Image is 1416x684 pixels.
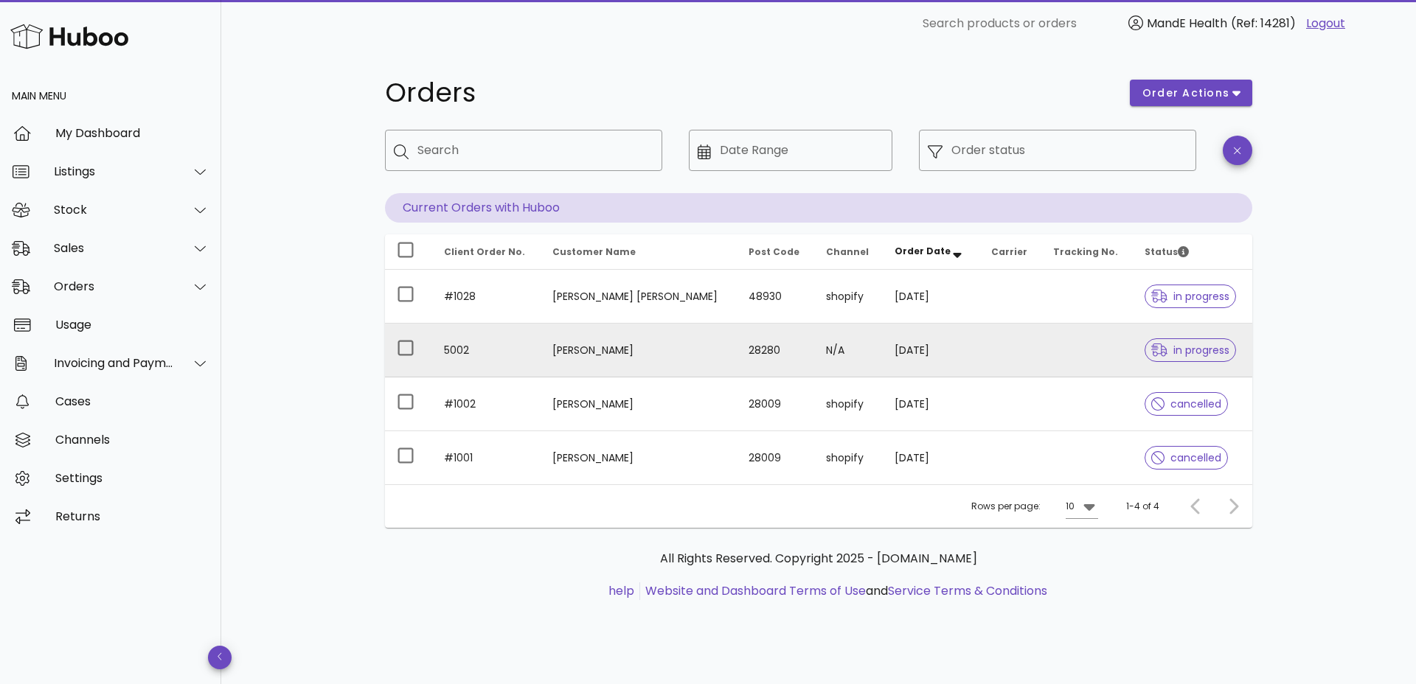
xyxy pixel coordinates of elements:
th: Customer Name [541,234,737,270]
div: Stock [54,203,174,217]
div: 10 [1066,500,1075,513]
th: Channel [814,234,883,270]
td: [PERSON_NAME] [541,324,737,377]
td: shopify [814,270,883,324]
button: order actions [1130,80,1252,106]
h1: Orders [385,80,1112,106]
div: Returns [55,509,209,523]
span: in progress [1151,345,1229,355]
div: Orders [54,279,174,293]
td: #1028 [432,270,541,324]
a: Website and Dashboard Terms of Use [645,582,866,599]
th: Client Order No. [432,234,541,270]
td: [PERSON_NAME] [PERSON_NAME] [541,270,737,324]
span: Order Date [895,245,951,257]
td: [DATE] [883,324,979,377]
div: Rows per page: [971,485,1098,528]
p: Current Orders with Huboo [385,193,1252,223]
span: cancelled [1151,399,1221,409]
td: [PERSON_NAME] [541,377,737,431]
th: Post Code [737,234,814,270]
a: help [608,582,634,599]
a: Logout [1306,15,1345,32]
span: order actions [1142,85,1230,101]
span: (Ref: 14281) [1231,15,1296,32]
span: Carrier [991,245,1027,258]
span: Tracking No. [1053,245,1118,258]
td: [DATE] [883,270,979,324]
div: Cases [55,394,209,408]
div: 10Rows per page: [1066,495,1098,518]
span: Post Code [749,245,799,258]
span: Channel [826,245,869,258]
span: Status [1145,245,1189,258]
td: [PERSON_NAME] [541,431,737,484]
div: Channels [55,433,209,447]
td: shopify [814,431,883,484]
span: cancelled [1151,453,1221,463]
td: shopify [814,377,883,431]
td: 48930 [737,270,814,324]
div: Listings [54,164,174,178]
div: Invoicing and Payments [54,356,174,370]
div: 1-4 of 4 [1126,500,1159,513]
th: Carrier [979,234,1041,270]
th: Order Date: Sorted descending. Activate to remove sorting. [883,234,979,270]
p: All Rights Reserved. Copyright 2025 - [DOMAIN_NAME] [397,550,1240,568]
div: Sales [54,241,174,255]
span: Customer Name [552,245,636,258]
div: My Dashboard [55,126,209,140]
div: Usage [55,318,209,332]
th: Status [1133,234,1252,270]
a: Service Terms & Conditions [888,582,1047,599]
div: Settings [55,471,209,485]
td: 28280 [737,324,814,377]
span: MandE Health [1147,15,1227,32]
span: Client Order No. [444,245,525,258]
td: #1001 [432,431,541,484]
td: [DATE] [883,377,979,431]
td: 28009 [737,377,814,431]
td: [DATE] [883,431,979,484]
td: 28009 [737,431,814,484]
li: and [640,582,1047,600]
th: Tracking No. [1041,234,1133,270]
td: N/A [814,324,883,377]
span: in progress [1151,291,1229,301]
img: Huboo Logo [10,21,128,52]
td: 5002 [432,324,541,377]
td: #1002 [432,377,541,431]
